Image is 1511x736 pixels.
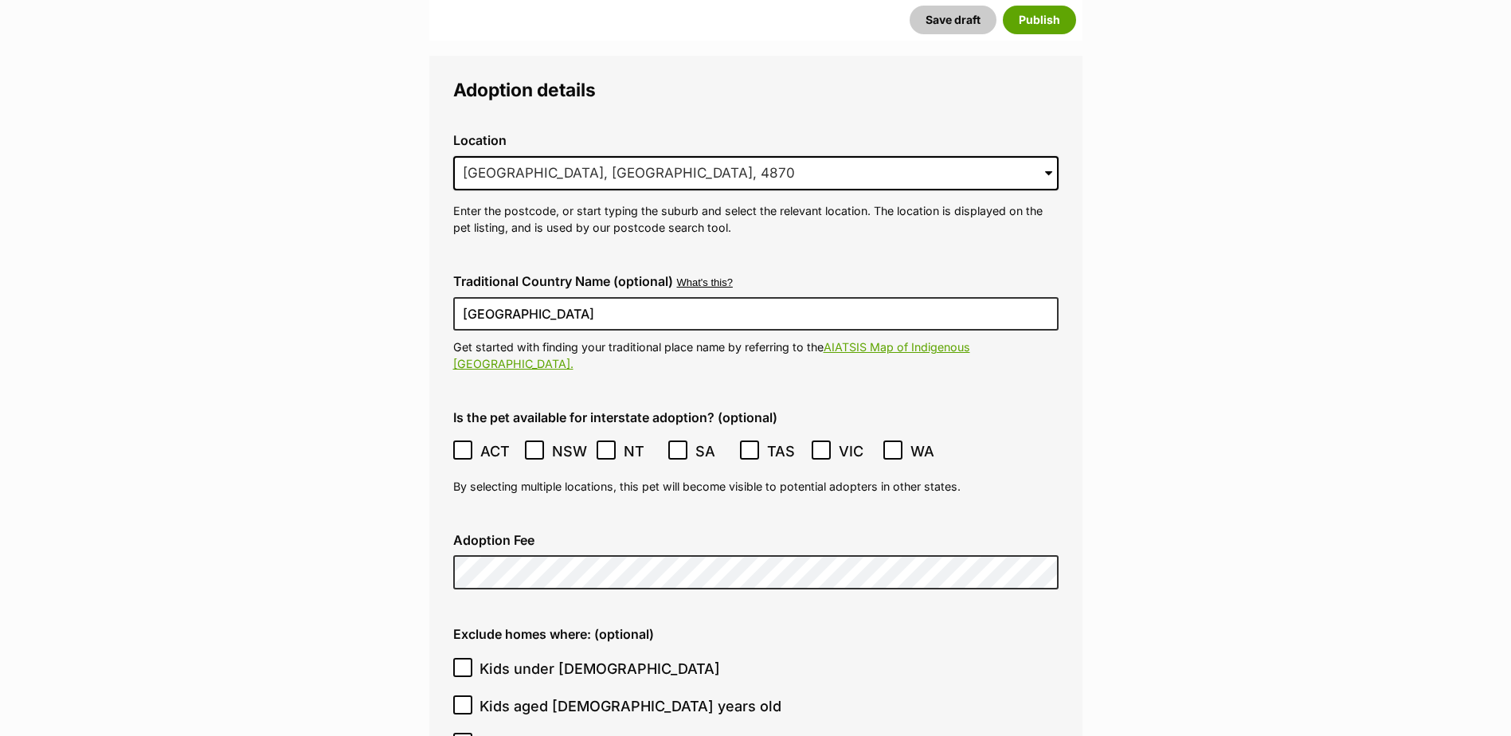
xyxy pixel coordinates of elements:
[677,277,733,289] button: What's this?
[453,533,1059,547] label: Adoption Fee
[767,440,803,462] span: TAS
[480,695,781,717] span: Kids aged [DEMOGRAPHIC_DATA] years old
[480,440,516,462] span: ACT
[453,80,1059,100] legend: Adoption details
[453,478,1059,495] p: By selecting multiple locations, this pet will become visible to potential adopters in other states.
[910,440,946,462] span: WA
[839,440,875,462] span: VIC
[480,658,720,679] span: Kids under [DEMOGRAPHIC_DATA]
[453,339,1059,373] p: Get started with finding your traditional place name by referring to the
[453,410,1059,425] label: Is the pet available for interstate adoption? (optional)
[1003,6,1076,34] button: Publish
[552,440,588,462] span: NSW
[624,440,660,462] span: NT
[695,440,731,462] span: SA
[453,156,1059,191] input: Enter suburb or postcode
[453,627,1059,641] label: Exclude homes where: (optional)
[910,6,996,34] button: Save draft
[453,274,673,288] label: Traditional Country Name (optional)
[453,133,1059,147] label: Location
[453,202,1059,237] p: Enter the postcode, or start typing the suburb and select the relevant location. The location is ...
